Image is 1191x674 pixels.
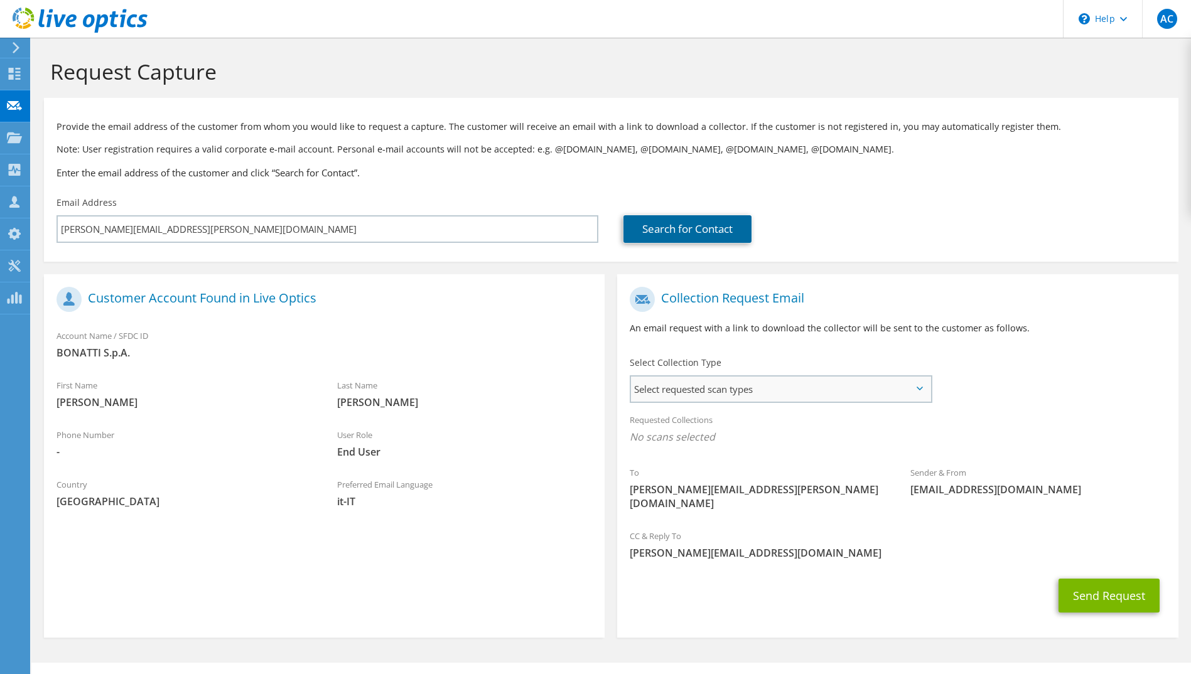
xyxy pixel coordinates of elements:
svg: \n [1079,13,1090,24]
h1: Collection Request Email [630,287,1159,312]
p: Note: User registration requires a valid corporate e-mail account. Personal e-mail accounts will ... [57,142,1166,156]
div: Sender & From [898,459,1178,503]
div: Requested Collections [617,407,1178,453]
div: To [617,459,898,516]
h3: Enter the email address of the customer and click “Search for Contact”. [57,166,1166,179]
div: Preferred Email Language [325,471,605,515]
span: it-IT [337,495,593,508]
span: BONATTI S.p.A. [57,346,592,360]
div: Account Name / SFDC ID [44,323,605,366]
label: Email Address [57,196,117,209]
span: [PERSON_NAME][EMAIL_ADDRESS][PERSON_NAME][DOMAIN_NAME] [630,483,885,510]
span: [PERSON_NAME][EMAIL_ADDRESS][DOMAIN_NAME] [630,546,1165,560]
span: - [57,445,312,459]
span: [GEOGRAPHIC_DATA] [57,495,312,508]
div: CC & Reply To [617,523,1178,566]
span: AC [1157,9,1177,29]
p: Provide the email address of the customer from whom you would like to request a capture. The cust... [57,120,1166,134]
span: [PERSON_NAME] [337,395,593,409]
span: No scans selected [630,430,1165,444]
span: [PERSON_NAME] [57,395,312,409]
span: End User [337,445,593,459]
h1: Customer Account Found in Live Optics [57,287,586,312]
p: An email request with a link to download the collector will be sent to the customer as follows. [630,321,1165,335]
div: Phone Number [44,422,325,465]
div: User Role [325,422,605,465]
span: [EMAIL_ADDRESS][DOMAIN_NAME] [910,483,1166,496]
button: Send Request [1059,579,1160,612]
div: First Name [44,372,325,415]
div: Country [44,471,325,515]
span: Select requested scan types [631,377,930,402]
h1: Request Capture [50,58,1166,85]
a: Search for Contact [623,215,752,243]
label: Select Collection Type [630,356,721,369]
div: Last Name [325,372,605,415]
